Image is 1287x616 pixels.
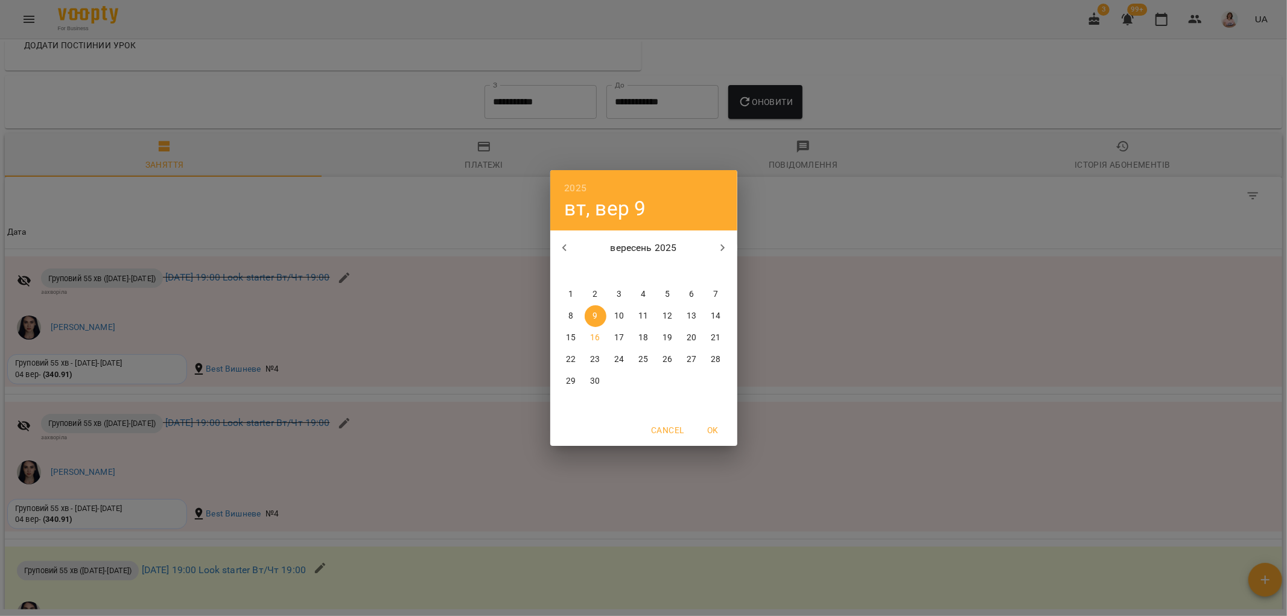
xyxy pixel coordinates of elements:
p: 17 [614,332,624,344]
button: 2 [585,284,606,305]
button: 25 [633,349,655,370]
button: вт, вер 9 [565,196,646,221]
p: 14 [711,310,720,322]
button: 30 [585,370,606,392]
button: 22 [561,349,582,370]
p: 7 [713,288,718,300]
span: Cancel [651,423,684,437]
span: OK [699,423,728,437]
span: чт [633,265,655,278]
button: 15 [561,327,582,349]
p: 20 [687,332,696,344]
p: 24 [614,354,624,366]
p: 3 [617,288,621,300]
button: 11 [633,305,655,327]
span: нд [705,265,727,278]
p: 27 [687,354,696,366]
button: 28 [705,349,727,370]
p: 2 [593,288,597,300]
button: 27 [681,349,703,370]
span: пн [561,265,582,278]
p: 16 [590,332,600,344]
button: Cancel [646,419,688,441]
span: ср [609,265,631,278]
button: 3 [609,284,631,305]
p: вересень 2025 [579,241,708,255]
span: сб [681,265,703,278]
button: 29 [561,370,582,392]
button: 1 [561,284,582,305]
p: 25 [638,354,648,366]
p: 12 [663,310,672,322]
button: 4 [633,284,655,305]
button: 19 [657,327,679,349]
p: 21 [711,332,720,344]
button: 23 [585,349,606,370]
p: 4 [641,288,646,300]
p: 23 [590,354,600,366]
button: 24 [609,349,631,370]
p: 13 [687,310,696,322]
button: OK [694,419,732,441]
p: 1 [568,288,573,300]
button: 21 [705,327,727,349]
p: 26 [663,354,672,366]
p: 22 [566,354,576,366]
p: 29 [566,375,576,387]
p: 19 [663,332,672,344]
button: 2025 [565,180,587,197]
button: 9 [585,305,606,327]
p: 30 [590,375,600,387]
button: 16 [585,327,606,349]
p: 28 [711,354,720,366]
button: 8 [561,305,582,327]
p: 8 [568,310,573,322]
span: пт [657,265,679,278]
button: 6 [681,284,703,305]
button: 17 [609,327,631,349]
p: 18 [638,332,648,344]
p: 6 [689,288,694,300]
button: 7 [705,284,727,305]
button: 20 [681,327,703,349]
button: 10 [609,305,631,327]
button: 5 [657,284,679,305]
p: 10 [614,310,624,322]
p: 5 [665,288,670,300]
button: 18 [633,327,655,349]
p: 15 [566,332,576,344]
span: вт [585,265,606,278]
p: 11 [638,310,648,322]
p: 9 [593,310,597,322]
button: 12 [657,305,679,327]
button: 26 [657,349,679,370]
button: 13 [681,305,703,327]
button: 14 [705,305,727,327]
